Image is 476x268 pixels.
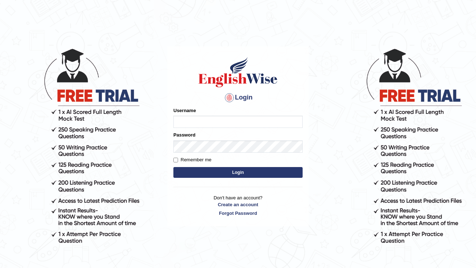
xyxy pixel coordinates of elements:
[173,156,211,163] label: Remember me
[173,210,303,217] a: Forgot Password
[173,158,178,162] input: Remember me
[197,56,279,88] img: Logo of English Wise sign in for intelligent practice with AI
[173,194,303,217] p: Don't have an account?
[173,107,196,114] label: Username
[173,131,195,138] label: Password
[173,201,303,208] a: Create an account
[173,167,303,178] button: Login
[173,92,303,103] h4: Login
